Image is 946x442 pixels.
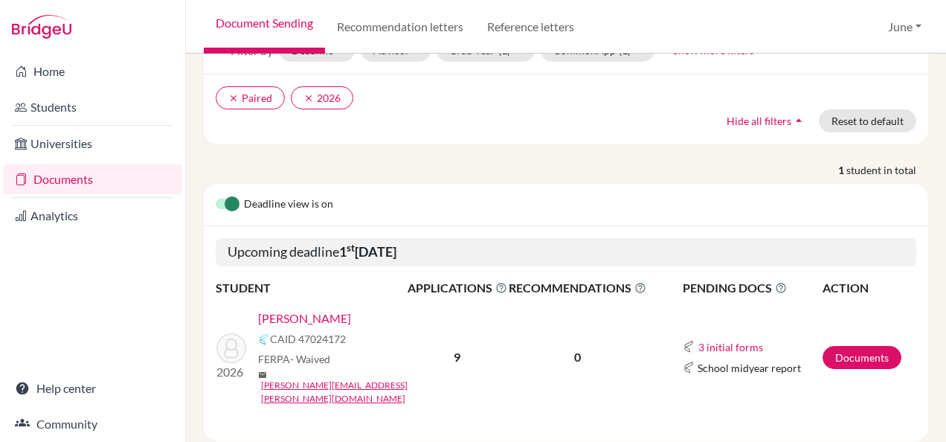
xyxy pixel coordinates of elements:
[509,348,646,366] p: 0
[846,162,928,178] span: student in total
[228,93,239,103] i: clear
[3,164,182,194] a: Documents
[3,409,182,439] a: Community
[838,162,846,178] strong: 1
[12,15,71,39] img: Bridge-U
[290,353,330,365] span: - Waived
[216,278,407,298] th: STUDENT
[258,310,351,327] a: [PERSON_NAME]
[698,339,764,356] button: 3 initial forms
[303,93,314,103] i: clear
[3,129,182,158] a: Universities
[3,92,182,122] a: Students
[408,279,507,297] span: APPLICATIONS
[270,331,346,347] span: CAID 47024172
[819,109,916,132] button: Reset to default
[258,351,330,367] span: FERPA
[791,113,806,128] i: arrow_drop_up
[727,115,791,127] span: Hide all filters
[509,279,646,297] span: RECOMMENDATIONS
[258,371,267,379] span: mail
[216,86,285,109] button: clearPaired
[258,333,270,345] img: Common App logo
[683,362,695,374] img: Common App logo
[231,43,273,57] span: Filter by
[339,243,396,260] b: 1 [DATE]
[261,379,417,406] a: [PERSON_NAME][EMAIL_ADDRESS][PERSON_NAME][DOMAIN_NAME]
[3,57,182,86] a: Home
[244,196,333,214] span: Deadline view is on
[683,341,695,353] img: Common App logo
[3,374,182,403] a: Help center
[881,13,928,41] button: June
[823,346,901,369] a: Documents
[216,238,916,266] h5: Upcoming deadline
[3,201,182,231] a: Analytics
[683,279,821,297] span: PENDING DOCS
[822,278,916,298] th: ACTION
[216,333,246,363] img: Mustafa, Julia
[347,242,355,254] sup: st
[698,360,801,376] span: School midyear report
[216,363,246,381] p: 2026
[454,350,460,364] b: 9
[291,86,353,109] button: clear2026
[714,109,819,132] button: Hide all filtersarrow_drop_up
